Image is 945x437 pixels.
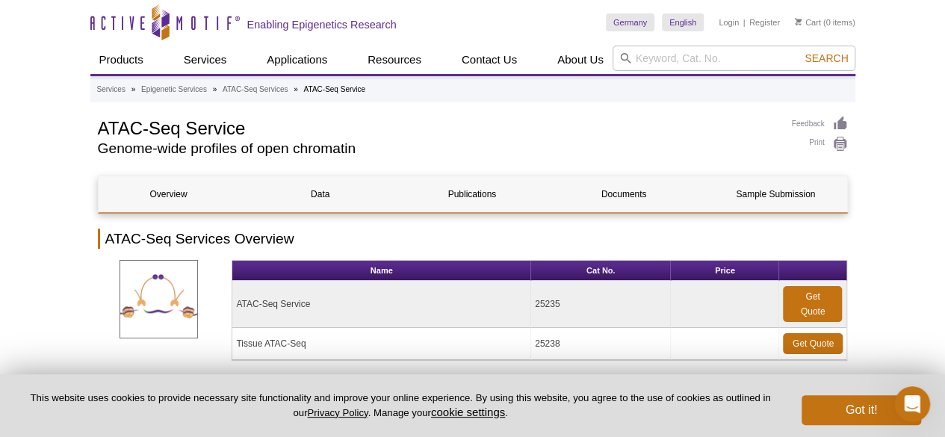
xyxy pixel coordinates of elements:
[359,46,430,74] a: Resources
[175,46,236,74] a: Services
[554,176,694,212] a: Documents
[232,328,531,360] td: Tissue ATAC-Seq
[99,176,239,212] a: Overview
[250,176,391,212] a: Data
[671,261,779,281] th: Price
[662,13,704,31] a: English
[304,85,365,93] li: ATAC-Seq Service
[258,46,336,74] a: Applications
[131,85,136,93] li: »
[24,391,777,420] p: This website uses cookies to provide necessary site functionality and improve your online experie...
[98,116,777,138] h1: ATAC-Seq Service
[90,46,152,74] a: Products
[402,176,542,212] a: Publications
[213,85,217,93] li: »
[141,83,207,96] a: Epigenetic Services
[802,395,921,425] button: Got it!
[531,328,671,360] td: 25238
[705,176,846,212] a: Sample Submission
[247,18,397,31] h2: Enabling Epigenetics Research
[795,18,802,25] img: Your Cart
[98,142,777,155] h2: Genome-wide profiles of open chromatin
[894,386,930,422] iframe: Intercom live chat
[795,17,821,28] a: Cart
[98,229,848,249] h2: ATAC-Seq Services Overview
[743,13,746,31] li: |
[800,52,852,65] button: Search
[232,281,531,328] td: ATAC-Seq Service
[294,85,298,93] li: »
[97,83,126,96] a: Services
[431,406,505,418] button: cookie settings
[606,13,654,31] a: Germany
[232,261,531,281] th: Name
[805,52,848,64] span: Search
[795,13,855,31] li: (0 items)
[120,260,198,338] img: ATAC-SeqServices
[783,286,842,322] a: Get Quote
[531,261,671,281] th: Cat No.
[453,46,526,74] a: Contact Us
[223,83,288,96] a: ATAC-Seq Services
[531,281,671,328] td: 25235
[613,46,855,71] input: Keyword, Cat. No.
[792,136,848,152] a: Print
[719,17,739,28] a: Login
[783,333,843,354] a: Get Quote
[749,17,780,28] a: Register
[307,407,368,418] a: Privacy Policy
[792,116,848,132] a: Feedback
[548,46,613,74] a: About Us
